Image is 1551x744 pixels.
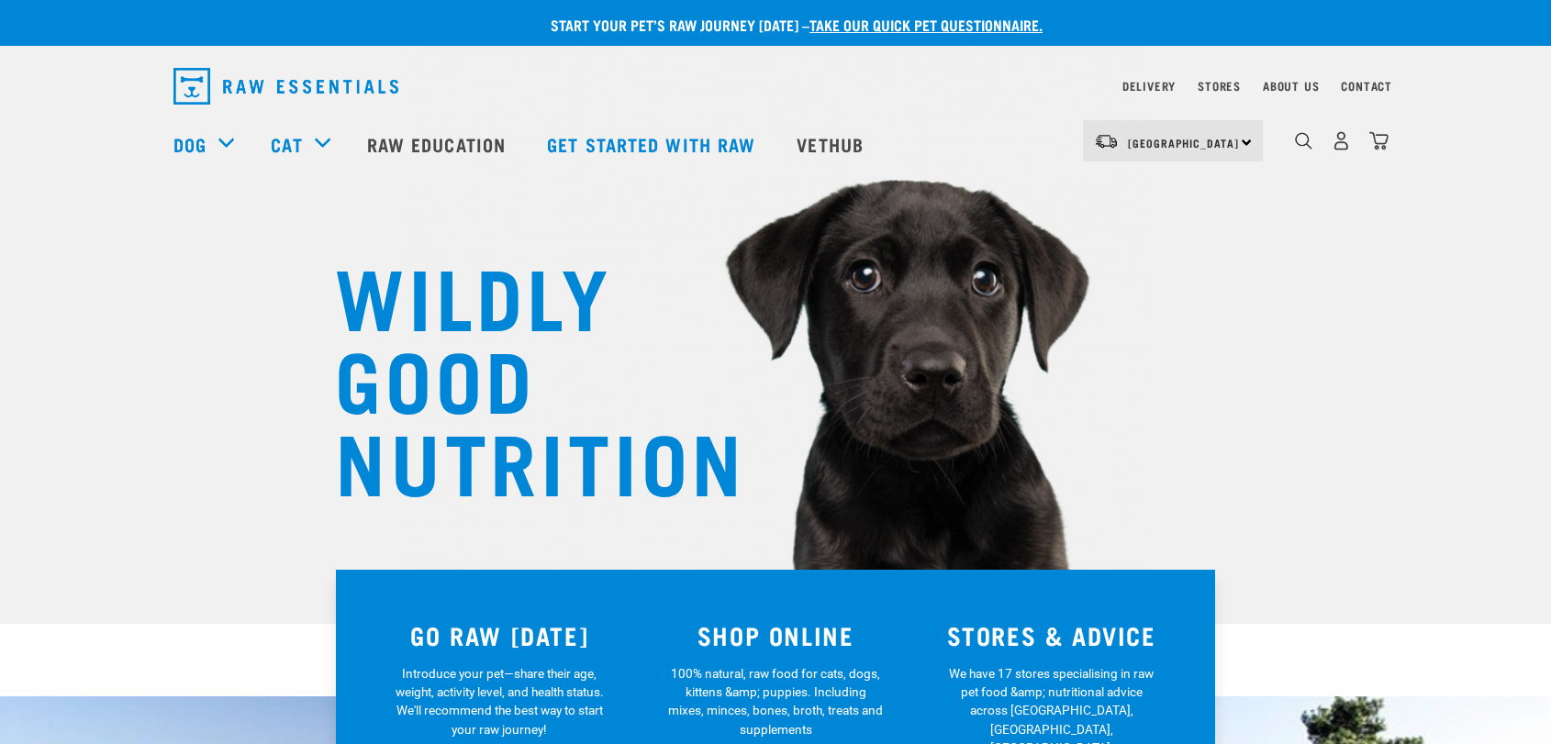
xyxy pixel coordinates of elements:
a: Raw Education [349,107,529,181]
a: Dog [173,130,206,158]
a: About Us [1263,83,1319,89]
a: Vethub [778,107,887,181]
img: Raw Essentials Logo [173,68,398,105]
h3: STORES & ADVICE [924,621,1178,650]
a: Get started with Raw [529,107,778,181]
a: Cat [271,130,302,158]
a: Contact [1341,83,1392,89]
a: take our quick pet questionnaire. [809,20,1043,28]
p: 100% natural, raw food for cats, dogs, kittens &amp; puppies. Including mixes, minces, bones, bro... [668,664,884,739]
img: home-icon@2x.png [1369,131,1389,150]
h1: WILDLY GOOD NUTRITION [335,252,702,500]
p: Introduce your pet—share their age, weight, activity level, and health status. We'll recommend th... [392,664,608,739]
h3: GO RAW [DATE] [373,621,627,650]
nav: dropdown navigation [159,61,1392,112]
span: [GEOGRAPHIC_DATA] [1128,139,1239,146]
img: home-icon-1@2x.png [1295,132,1312,150]
img: user.png [1332,131,1351,150]
a: Stores [1198,83,1241,89]
img: van-moving.png [1094,133,1119,150]
a: Delivery [1122,83,1176,89]
h3: SHOP ONLINE [649,621,903,650]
